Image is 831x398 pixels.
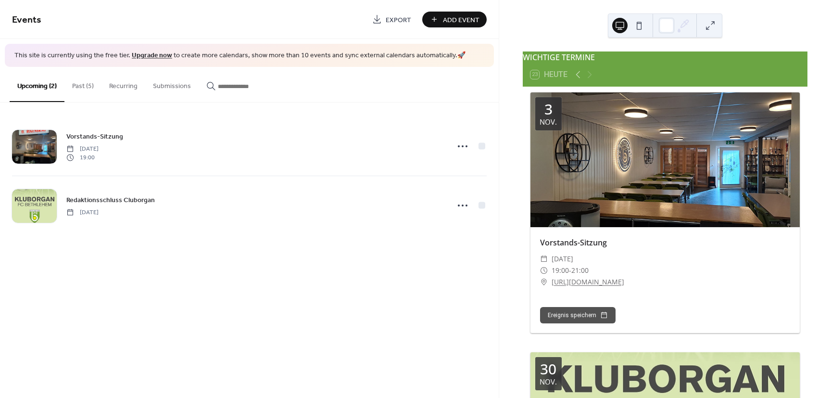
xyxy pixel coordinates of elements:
[540,265,548,276] div: ​
[66,144,99,153] span: [DATE]
[132,49,172,62] a: Upgrade now
[12,11,41,29] span: Events
[14,51,466,61] span: This site is currently using the free tier. to create more calendars, show more than 10 events an...
[540,118,557,126] div: Nov.
[66,194,155,205] a: Redaktionsschluss Cluborgan
[552,265,569,276] span: 19:00
[540,253,548,265] div: ​
[530,237,800,248] div: Vorstands-Sitzung
[544,102,553,116] div: 3
[66,195,155,205] span: Redaktionsschluss Cluborgan
[66,208,99,217] span: [DATE]
[365,12,418,27] a: Export
[386,15,411,25] span: Export
[552,276,624,288] a: [URL][DOMAIN_NAME]
[64,67,101,101] button: Past (5)
[540,307,616,323] button: Ereignis speichern
[66,131,123,142] a: Vorstands-Sitzung
[569,265,571,276] span: -
[552,253,573,265] span: [DATE]
[101,67,145,101] button: Recurring
[571,265,589,276] span: 21:00
[66,131,123,141] span: Vorstands-Sitzung
[10,67,64,102] button: Upcoming (2)
[66,154,99,162] span: 19:00
[443,15,479,25] span: Add Event
[145,67,199,101] button: Submissions
[540,362,556,376] div: 30
[540,276,548,288] div: ​
[540,378,557,385] div: Nov.
[523,51,807,63] div: WICHTIGE TERMINE
[422,12,487,27] button: Add Event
